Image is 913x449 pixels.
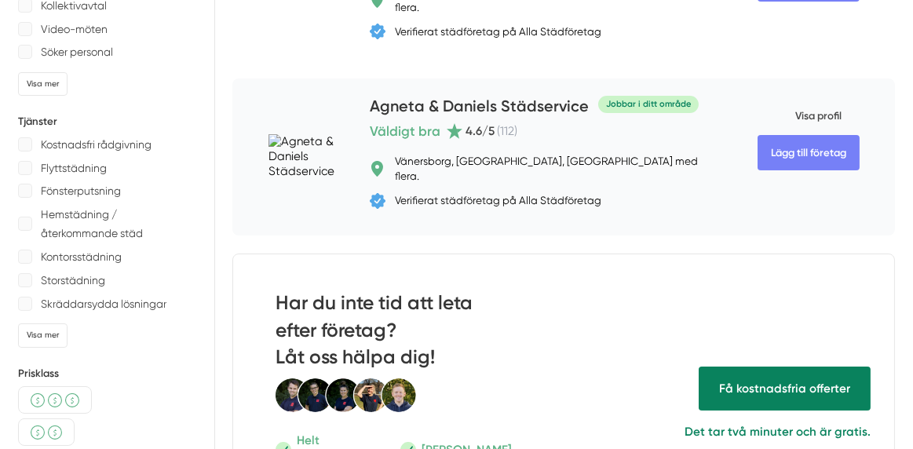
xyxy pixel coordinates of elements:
[598,96,699,112] div: Jobbar i ditt område
[597,422,871,441] p: Det tar två minuter och är gratis.
[395,193,601,208] div: Verifierat städföretag på Alla Städföretag
[268,134,352,180] img: Agneta & Daniels Städservice
[370,121,440,142] span: Väldigt bra
[18,418,75,446] div: Billigare
[18,323,68,348] div: Visa mer
[276,290,513,377] h2: Har du inte tid att leta efter företag? Låt oss hälpa dig!
[18,114,196,129] h5: Tjänster
[41,294,166,313] p: Skräddarsydda lösningar
[41,271,105,290] p: Storstädning
[699,367,871,411] span: Få hjälp
[395,154,707,184] div: Vänersborg, [GEOGRAPHIC_DATA], [GEOGRAPHIC_DATA] med flera.
[41,247,122,266] p: Kontorsstädning
[370,96,589,121] h4: Agneta & Daniels Städservice
[395,24,601,39] div: Verifierat städföretag på Alla Städföretag
[466,124,495,139] span: 4.6 /5
[41,205,196,243] p: Hemstädning / återkommande städ
[41,20,108,38] p: Video-möten
[276,378,417,414] img: Smartproduktion Personal
[41,181,121,200] p: Fönsterputsning
[41,159,107,177] p: Flyttstädning
[18,386,92,414] div: Medel
[497,124,517,139] span: ( 112 )
[758,96,842,134] span: Visa profil
[18,366,196,381] h5: Prisklass
[41,42,113,61] p: Söker personal
[758,135,860,170] : Lägg till företag
[41,135,152,154] p: Kostnadsfri rådgivning
[18,72,68,97] div: Visa mer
